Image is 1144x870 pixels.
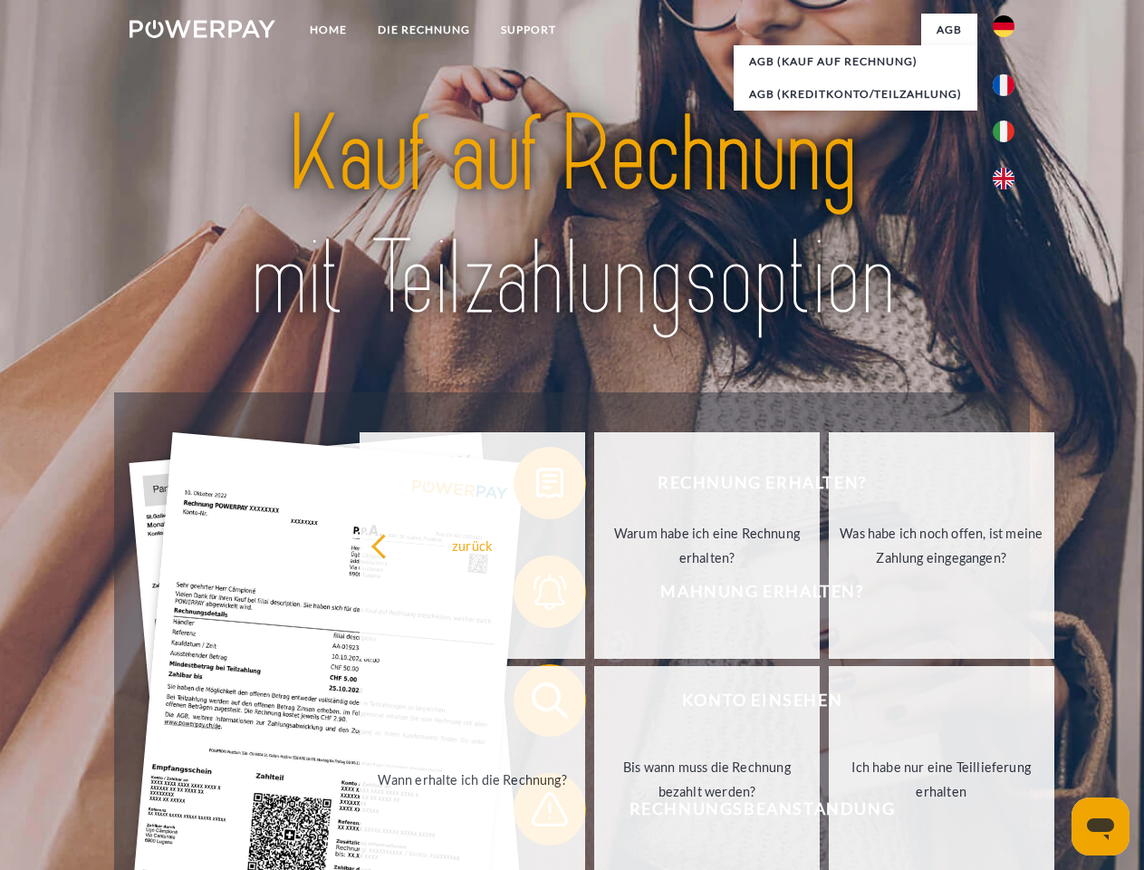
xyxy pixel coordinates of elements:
[840,755,1043,804] div: Ich habe nur eine Teillieferung erhalten
[370,533,574,557] div: zurück
[370,767,574,791] div: Wann erhalte ich die Rechnung?
[734,45,977,78] a: AGB (Kauf auf Rechnung)
[605,521,809,570] div: Warum habe ich eine Rechnung erhalten?
[362,14,485,46] a: DIE RECHNUNG
[993,168,1014,189] img: en
[734,78,977,111] a: AGB (Kreditkonto/Teilzahlung)
[840,521,1043,570] div: Was habe ich noch offen, ist meine Zahlung eingegangen?
[993,74,1014,96] img: fr
[605,755,809,804] div: Bis wann muss die Rechnung bezahlt werden?
[993,15,1014,37] img: de
[829,432,1054,659] a: Was habe ich noch offen, ist meine Zahlung eingegangen?
[485,14,572,46] a: SUPPORT
[294,14,362,46] a: Home
[993,121,1014,142] img: it
[130,20,275,38] img: logo-powerpay-white.svg
[1072,797,1130,855] iframe: Schaltfläche zum Öffnen des Messaging-Fensters
[921,14,977,46] a: agb
[173,87,971,347] img: title-powerpay_de.svg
